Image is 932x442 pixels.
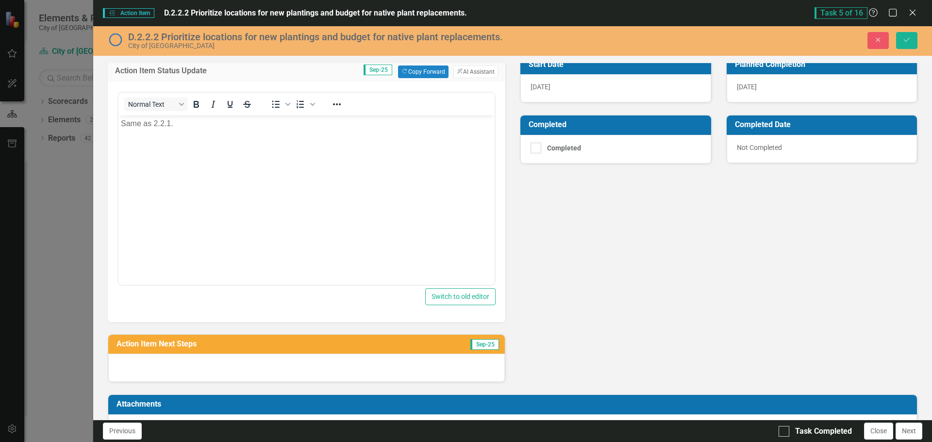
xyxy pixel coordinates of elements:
[128,42,563,49] div: City of [GEOGRAPHIC_DATA]
[398,65,448,78] button: Copy Forward
[103,8,154,18] span: Action Item
[737,83,757,91] span: [DATE]
[188,98,204,111] button: Bold
[425,288,496,305] button: Switch to old editor
[116,340,397,348] h3: Action Item Next Steps
[735,60,913,69] h3: Planned Completion
[529,120,706,129] h3: Completed
[128,32,563,42] div: D.2.2.2 Prioritize locations for new plantings and budget for native plant replacements.
[124,98,187,111] button: Block Normal Text
[267,98,292,111] div: Bullet list
[864,423,893,440] button: Close
[727,135,917,163] div: Not Completed
[795,426,852,437] div: Task Completed
[128,100,176,108] span: Normal Text
[470,339,499,350] span: Sep-25
[108,32,123,48] img: Not Started
[222,98,238,111] button: Underline
[103,423,142,440] button: Previous
[239,98,255,111] button: Strikethrough
[815,7,867,19] span: Task 5 of 16
[329,98,345,111] button: Reveal or hide additional toolbar items
[529,60,706,69] h3: Start Date
[164,8,467,17] span: D.2.2.2 Prioritize locations for new plantings and budget for native plant replacements.
[118,115,495,285] iframe: Rich Text Area
[205,98,221,111] button: Italic
[364,65,392,75] span: Sep-25
[735,120,913,129] h3: Completed Date
[115,66,270,75] h3: Action Item Status Update
[531,83,550,91] span: [DATE]
[453,65,498,78] button: AI Assistant
[116,400,912,409] h3: Attachments
[896,423,922,440] button: Next
[292,98,316,111] div: Numbered list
